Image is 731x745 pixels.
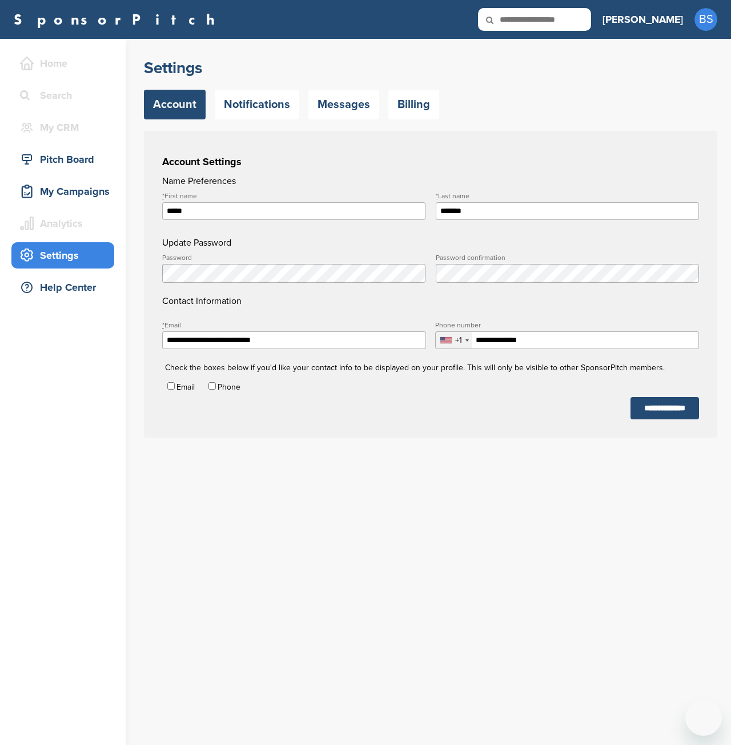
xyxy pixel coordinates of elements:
[17,149,114,170] div: Pitch Board
[436,332,472,349] div: Selected country
[218,382,240,392] label: Phone
[14,12,222,27] a: SponsorPitch
[603,7,683,32] a: [PERSON_NAME]
[388,90,439,119] a: Billing
[11,146,114,173] a: Pitch Board
[455,337,462,345] div: +1
[11,242,114,269] a: Settings
[603,11,683,27] h3: [PERSON_NAME]
[162,254,425,261] label: Password
[215,90,299,119] a: Notifications
[162,193,425,199] label: First name
[162,321,164,329] abbr: required
[162,174,699,188] h4: Name Preferences
[11,274,114,301] a: Help Center
[162,192,164,200] abbr: required
[162,236,699,250] h4: Update Password
[11,114,114,141] a: My CRM
[436,192,438,200] abbr: required
[308,90,379,119] a: Messages
[144,90,206,119] a: Account
[17,181,114,202] div: My Campaigns
[17,117,114,138] div: My CRM
[162,322,426,329] label: Email
[17,53,114,74] div: Home
[162,154,699,170] h3: Account Settings
[144,58,717,78] h2: Settings
[694,8,717,31] span: BS
[11,210,114,237] a: Analytics
[17,245,114,266] div: Settings
[162,254,699,308] h4: Contact Information
[435,322,699,329] label: Phone number
[11,50,114,77] a: Home
[176,382,195,392] label: Email
[436,193,699,199] label: Last name
[11,178,114,205] a: My Campaigns
[11,82,114,109] a: Search
[17,213,114,234] div: Analytics
[17,85,114,106] div: Search
[436,254,699,261] label: Password confirmation
[685,699,722,736] iframe: Button to launch messaging window
[17,277,114,298] div: Help Center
